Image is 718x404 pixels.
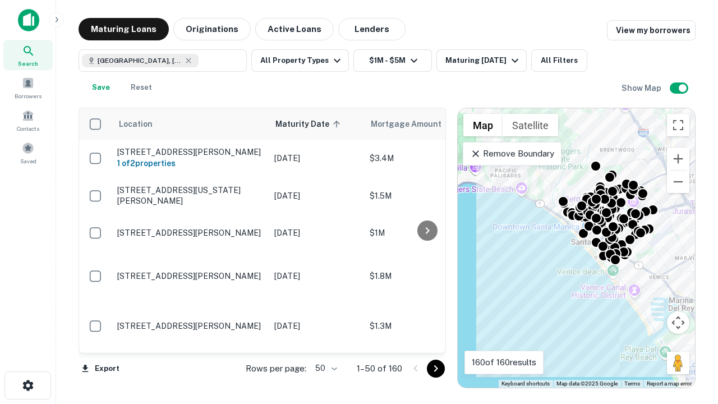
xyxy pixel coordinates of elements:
th: Maturity Date [269,108,364,140]
button: Show satellite imagery [503,114,558,136]
a: Search [3,40,53,70]
p: [DATE] [274,152,358,164]
img: capitalize-icon.png [18,9,39,31]
button: Map camera controls [667,311,689,334]
p: 1–50 of 160 [357,362,402,375]
h6: Show Map [622,82,663,94]
button: Maturing Loans [79,18,169,40]
span: Saved [20,157,36,166]
a: Contacts [3,105,53,135]
span: Search [18,59,38,68]
button: Go to next page [427,360,445,378]
p: [STREET_ADDRESS][PERSON_NAME] [117,147,263,157]
span: Contacts [17,124,39,133]
p: [STREET_ADDRESS][US_STATE][PERSON_NAME] [117,185,263,205]
button: $1M - $5M [353,49,432,72]
button: Reset [123,76,159,99]
a: Terms (opens in new tab) [624,380,640,387]
p: $1.5M [370,190,482,202]
span: Maturity Date [275,117,344,131]
button: Zoom out [667,171,689,193]
p: $3.4M [370,152,482,164]
button: Show street map [463,114,503,136]
span: Borrowers [15,91,42,100]
span: Location [118,117,153,131]
p: [STREET_ADDRESS][PERSON_NAME] [117,228,263,238]
p: 160 of 160 results [472,356,536,369]
p: $1.3M [370,320,482,332]
img: Google [461,373,498,388]
a: Open this area in Google Maps (opens a new window) [461,373,498,388]
p: [STREET_ADDRESS][PERSON_NAME] [117,271,263,281]
button: Keyboard shortcuts [501,380,550,388]
button: Toggle fullscreen view [667,114,689,136]
div: Maturing [DATE] [445,54,522,67]
button: Originations [173,18,251,40]
p: [DATE] [274,320,358,332]
div: 50 [311,360,339,377]
button: All Filters [531,49,587,72]
p: Rows per page: [246,362,306,375]
button: All Property Types [251,49,349,72]
button: Lenders [338,18,406,40]
th: Mortgage Amount [364,108,487,140]
a: Saved [3,137,53,168]
p: [DATE] [274,190,358,202]
button: Active Loans [255,18,334,40]
p: $1.8M [370,270,482,282]
a: View my borrowers [607,20,696,40]
p: [STREET_ADDRESS][PERSON_NAME] [117,321,263,331]
p: Remove Boundary [470,147,554,160]
a: Borrowers [3,72,53,103]
p: $1M [370,227,482,239]
th: Location [112,108,269,140]
iframe: Chat Widget [662,314,718,368]
p: [DATE] [274,227,358,239]
a: Report a map error [647,380,692,387]
span: [GEOGRAPHIC_DATA], [GEOGRAPHIC_DATA], [GEOGRAPHIC_DATA] [98,56,182,66]
div: 0 0 [458,108,695,388]
p: [DATE] [274,270,358,282]
span: Mortgage Amount [371,117,456,131]
button: Maturing [DATE] [436,49,527,72]
h6: 1 of 2 properties [117,157,263,169]
button: Export [79,360,122,377]
button: Zoom in [667,148,689,170]
button: Save your search to get updates of matches that match your search criteria. [83,76,119,99]
span: Map data ©2025 Google [556,380,618,387]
